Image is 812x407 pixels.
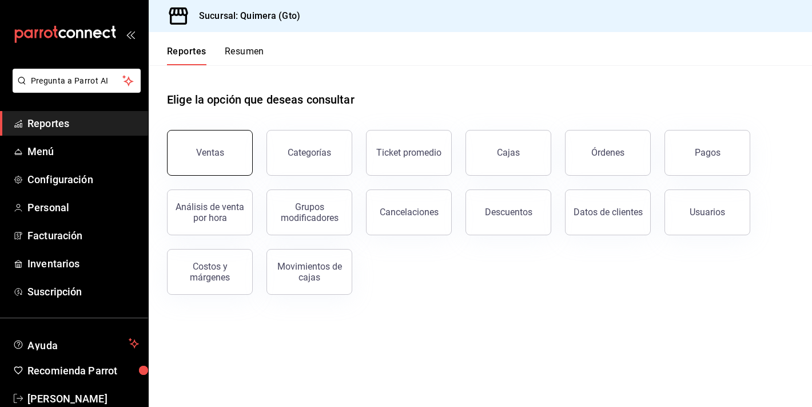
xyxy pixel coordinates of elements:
button: Resumen [225,46,264,65]
button: Movimientos de cajas [266,249,352,295]
div: Órdenes [591,147,624,158]
button: Categorías [266,130,352,176]
button: Datos de clientes [565,189,651,235]
div: Cajas [497,146,520,160]
div: Datos de clientes [574,207,643,218]
button: Pregunta a Parrot AI [13,69,141,93]
span: Menú [27,144,139,159]
span: Reportes [27,116,139,131]
button: Usuarios [664,189,750,235]
span: Ayuda [27,337,124,350]
span: Personal [27,200,139,215]
span: Recomienda Parrot [27,363,139,378]
div: Usuarios [690,207,725,218]
div: Descuentos [485,207,532,218]
div: Grupos modificadores [274,201,345,223]
button: Reportes [167,46,206,65]
div: Pagos [695,147,721,158]
button: Ticket promedio [366,130,452,176]
button: Órdenes [565,130,651,176]
span: [PERSON_NAME] [27,391,139,406]
button: Ventas [167,130,253,176]
span: Suscripción [27,284,139,299]
button: Análisis de venta por hora [167,189,253,235]
div: Movimientos de cajas [274,261,345,283]
button: Costos y márgenes [167,249,253,295]
button: Descuentos [465,189,551,235]
div: Costos y márgenes [174,261,245,283]
h1: Elige la opción que deseas consultar [167,91,355,108]
span: Configuración [27,172,139,187]
span: Inventarios [27,256,139,271]
div: Categorías [288,147,331,158]
a: Pregunta a Parrot AI [8,83,141,95]
div: Ventas [196,147,224,158]
div: navigation tabs [167,46,264,65]
span: Pregunta a Parrot AI [31,75,123,87]
a: Cajas [465,130,551,176]
div: Análisis de venta por hora [174,201,245,223]
h3: Sucursal: Quimera (Gto) [190,9,300,23]
button: Cancelaciones [366,189,452,235]
span: Facturación [27,228,139,243]
button: Pagos [664,130,750,176]
div: Ticket promedio [376,147,441,158]
div: Cancelaciones [380,207,439,218]
button: Grupos modificadores [266,189,352,235]
button: open_drawer_menu [126,30,135,39]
